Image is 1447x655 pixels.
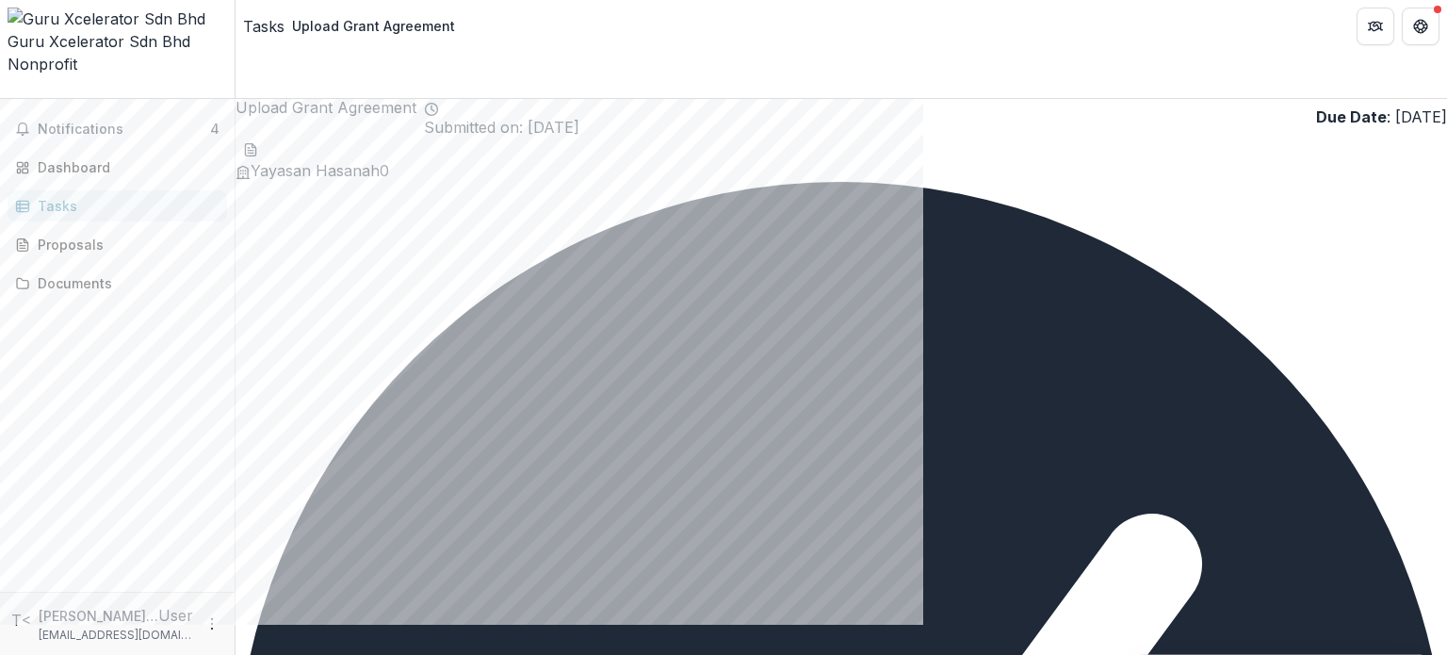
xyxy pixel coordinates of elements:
div: Tan Hwa Ping <hwapingtan@yahoo.com> <hwapingtan@yahoo.com> <hwapingtan@yahoo.com> [11,609,31,631]
button: More [201,613,223,635]
span: 4 [210,121,219,137]
button: Get Help [1402,8,1439,45]
a: Tasks [8,190,227,221]
span: Notifications [38,122,210,138]
button: Notifications4 [8,114,227,144]
h2: Upload Grant Agreement [236,96,416,137]
strong: Due Date [1316,107,1387,126]
button: download-word-button [243,137,258,159]
div: Dashboard [38,157,212,177]
p: User [158,604,193,627]
p: [PERSON_NAME] <[EMAIL_ADDRESS][DOMAIN_NAME]> <[EMAIL_ADDRESS][DOMAIN_NAME]> <[EMAIL_ADDRESS][DOMA... [39,606,158,626]
span: Submitted on: [DATE] [424,119,579,137]
div: Documents [38,273,212,293]
a: Dashboard [8,152,227,183]
div: Upload Grant Agreement [292,16,455,36]
span: Yayasan Hasanah [251,161,380,180]
button: Partners [1357,8,1394,45]
a: Proposals [8,229,227,260]
a: Tasks [243,15,285,38]
p: [EMAIL_ADDRESS][DOMAIN_NAME] [39,627,193,644]
ul: 0 [236,159,1447,182]
a: Documents [8,268,227,299]
span: Nonprofit [8,55,77,74]
p: : [DATE] [1316,106,1447,128]
div: Tasks [38,196,212,216]
div: Proposals [38,235,212,254]
img: Guru Xcelerator Sdn Bhd [8,8,227,30]
div: Guru Xcelerator Sdn Bhd [8,30,227,53]
nav: breadcrumb [243,12,463,40]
